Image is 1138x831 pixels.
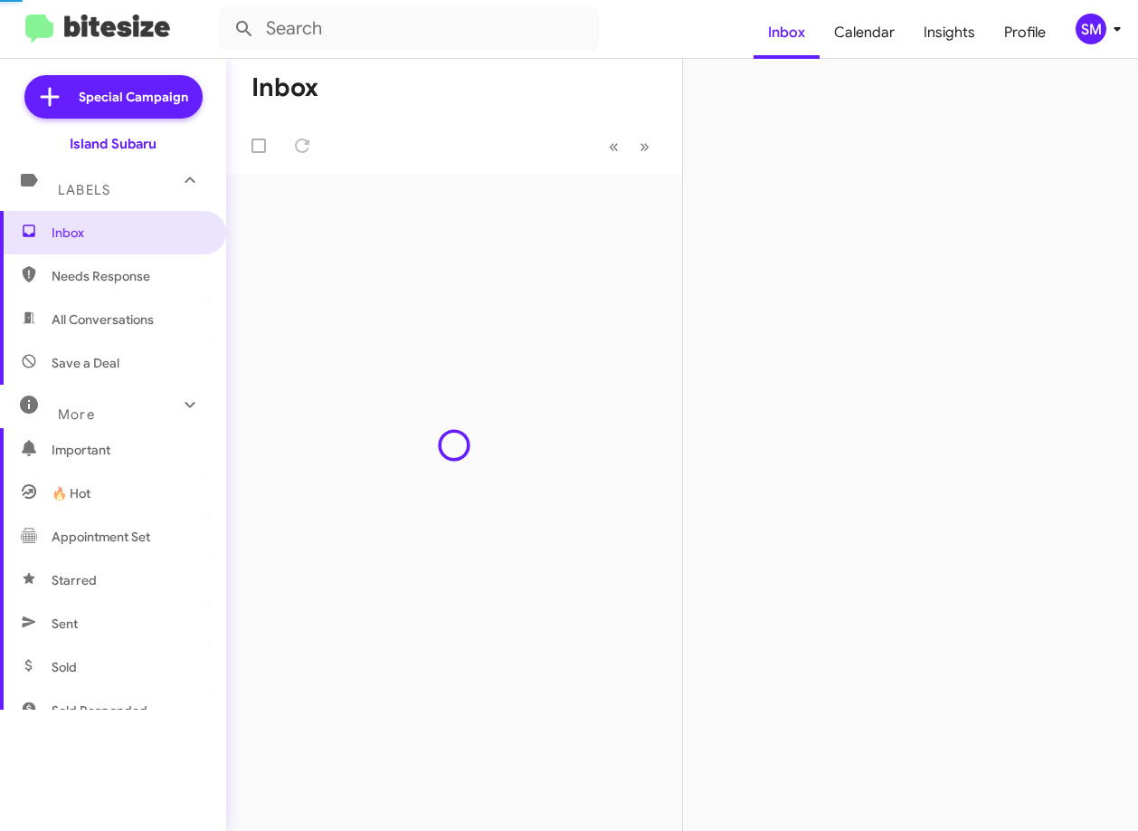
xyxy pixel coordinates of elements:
[58,182,110,198] span: Labels
[52,702,147,720] span: Sold Responded
[1060,14,1118,44] button: SM
[52,267,205,285] span: Needs Response
[52,658,77,676] span: Sold
[598,128,630,165] button: Previous
[52,528,150,546] span: Appointment Set
[24,75,203,119] a: Special Campaign
[52,441,205,459] span: Important
[219,7,599,51] input: Search
[52,484,90,502] span: 🔥 Hot
[52,354,119,372] span: Save a Deal
[640,135,650,158] span: »
[52,615,78,633] span: Sent
[629,128,660,165] button: Next
[52,571,97,589] span: Starred
[52,310,154,329] span: All Conversations
[909,6,990,59] a: Insights
[754,6,820,59] a: Inbox
[990,6,1060,59] a: Profile
[79,88,188,106] span: Special Campaign
[820,6,909,59] a: Calendar
[1076,14,1106,44] div: SM
[58,406,95,423] span: More
[70,135,156,153] div: Island Subaru
[609,135,619,158] span: «
[52,224,205,242] span: Inbox
[251,73,318,102] h1: Inbox
[599,128,660,165] nav: Page navigation example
